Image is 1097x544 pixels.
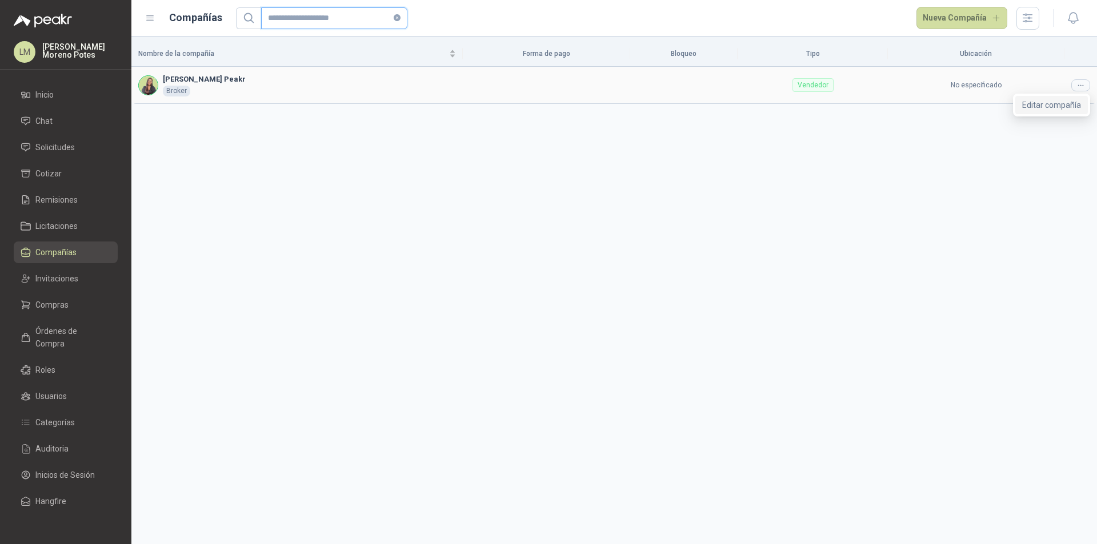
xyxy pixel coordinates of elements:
[916,7,1008,30] button: Nueva Compañía
[139,76,158,95] img: Company Logo
[163,74,246,85] b: [PERSON_NAME] Peakr
[888,41,1064,67] th: Ubicación
[35,299,69,311] span: Compras
[14,464,118,486] a: Inicios de Sesión
[35,115,53,127] span: Chat
[14,412,118,433] a: Categorías
[42,43,118,59] p: [PERSON_NAME] Moreno Potes
[35,220,78,232] span: Licitaciones
[163,86,190,96] div: Broker
[138,49,447,59] span: Nombre de la compañía
[14,320,118,354] a: Órdenes de Compra
[895,80,1058,91] p: No especificado
[792,78,834,92] div: Vendedor
[394,13,401,23] span: close-circle
[35,325,107,350] span: Órdenes de Compra
[14,241,118,263] a: Compañías
[35,194,78,206] span: Remisiones
[14,163,118,184] a: Cotizar
[738,41,888,67] th: Tipo
[169,10,222,26] h1: Compañías
[35,272,78,285] span: Invitaciones
[35,246,77,259] span: Compañías
[14,41,35,63] div: LM
[14,110,118,132] a: Chat
[14,490,118,512] a: Hangfire
[35,141,75,154] span: Solicitudes
[35,416,75,429] span: Categorías
[35,495,66,507] span: Hangfire
[14,385,118,407] a: Usuarios
[35,442,69,455] span: Auditoria
[14,268,118,289] a: Invitaciones
[131,41,463,67] th: Nombre de la compañía
[630,41,738,67] th: Bloqueo
[14,215,118,237] a: Licitaciones
[35,167,62,180] span: Cotizar
[1022,99,1081,111] span: Editar compañía
[35,364,55,376] span: Roles
[35,390,67,402] span: Usuarios
[14,294,118,316] a: Compras
[35,88,54,101] span: Inicio
[14,136,118,158] a: Solicitudes
[463,41,630,67] th: Forma de pago
[14,14,72,27] img: Logo peakr
[14,359,118,381] a: Roles
[14,189,118,211] a: Remisiones
[14,84,118,106] a: Inicio
[14,438,118,460] a: Auditoria
[35,469,95,481] span: Inicios de Sesión
[394,14,401,21] span: close-circle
